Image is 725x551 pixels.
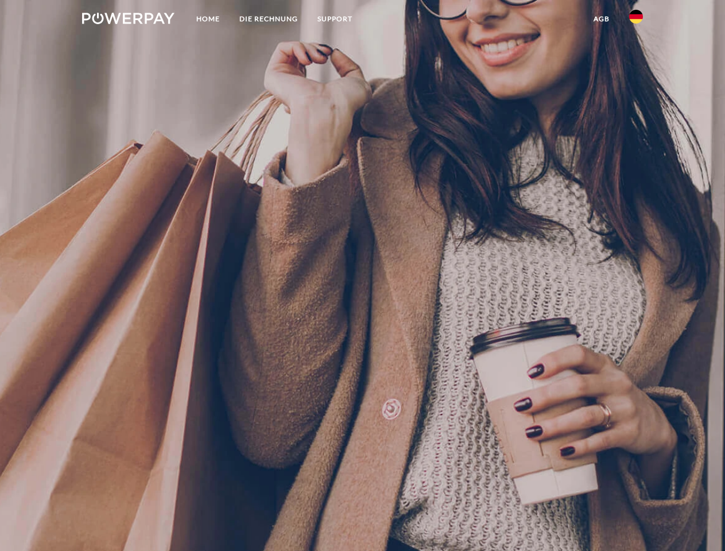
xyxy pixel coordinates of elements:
[82,13,175,24] img: logo-powerpay-white.svg
[308,9,362,29] a: SUPPORT
[629,10,643,24] img: de
[230,9,308,29] a: DIE RECHNUNG
[584,9,619,29] a: agb
[187,9,230,29] a: Home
